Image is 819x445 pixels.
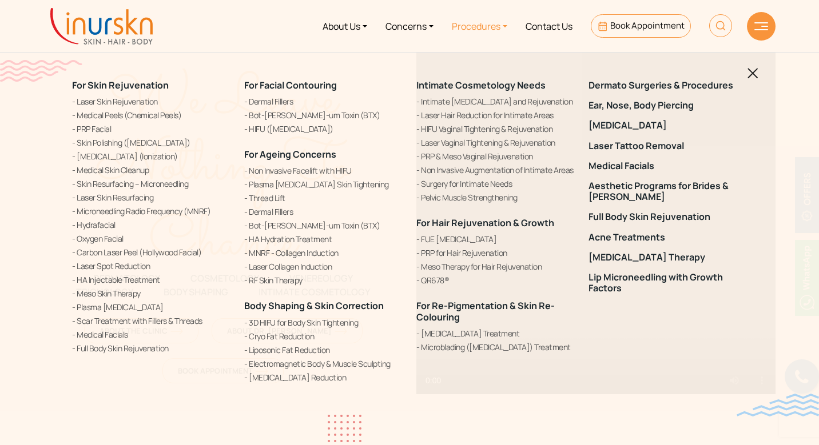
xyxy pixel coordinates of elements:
a: [MEDICAL_DATA] [589,120,747,131]
a: Concerns [376,5,443,47]
a: [MEDICAL_DATA] Reduction [244,371,403,383]
a: Microneedling Radio Frequency (MNRF) [72,205,230,217]
a: Body Shaping & Skin Correction [244,299,384,312]
a: Medical Facials [589,161,747,171]
a: Intimate [MEDICAL_DATA] and Rejuvenation [416,95,575,107]
img: blackclosed [748,68,758,79]
a: Contact Us [516,5,582,47]
a: Plasma [MEDICAL_DATA] Skin Tightening [244,178,403,190]
a: Medical Facials [72,328,230,340]
img: bluewave [737,394,819,416]
a: Skin Resurfacing – Microneedling [72,178,230,190]
a: Dermal Fillers [244,206,403,218]
a: Laser Tattoo Removal [589,141,747,151]
a: Dermato Surgeries & Procedures [589,80,747,91]
a: RF Skin Therapy [244,274,403,286]
a: Procedures [443,5,516,47]
a: Laser Collagen Induction [244,260,403,272]
a: Lip Microneedling with Growth Factors [589,272,747,294]
a: Medical Peels (Chemical Peels) [72,109,230,121]
a: HIFU ([MEDICAL_DATA]) [244,123,403,135]
a: About Us [313,5,376,47]
a: [MEDICAL_DATA] Therapy [589,252,747,263]
a: Intimate Cosmetology Needs [416,79,546,91]
a: Laser Vaginal Tightening & Rejuvenation [416,137,575,149]
a: PRP & Meso Vaginal Rejuvenation [416,150,575,162]
a: FUE [MEDICAL_DATA] [416,233,575,245]
a: Non Invasive Augmentation of Intimate Areas [416,164,575,176]
img: hamLine.svg [754,22,768,30]
a: Microblading ([MEDICAL_DATA]) Treatment [416,341,575,353]
a: Plasma [MEDICAL_DATA] [72,301,230,313]
a: Non Invasive Facelift with HIFU [244,165,403,177]
a: Cryo Fat Reduction [244,330,403,342]
a: Skin Polishing ([MEDICAL_DATA]) [72,137,230,149]
a: MNRF - Collagen Induction [244,247,403,259]
a: For Hair Rejuvenation & Growth [416,217,554,229]
a: Ear, Nose, Body Piercing [589,100,747,111]
a: 3D HIFU for Body Skin Tightening [244,316,403,328]
a: [MEDICAL_DATA] (Ionization) [72,150,230,162]
a: Meso Therapy for Hair Rejuvenation [416,260,575,272]
a: Electromagnetic Body & Muscle Sculpting [244,358,403,370]
a: Medical Skin Cleanup [72,164,230,176]
a: HA Hydration Treatment [244,233,403,245]
a: Oxygen Facial [72,232,230,244]
a: HA Injectable Treatment [72,274,230,286]
a: PRP for Hair Rejuvenation [416,247,575,259]
span: Book Appointment [610,19,685,31]
a: Hydrafacial [72,219,230,231]
a: Full Body Skin Rejuvenation [72,342,230,354]
a: Carbon Laser Peel (Hollywood Facial) [72,246,230,258]
a: Acne Treatments [589,232,747,243]
a: Bot-[PERSON_NAME]-um Toxin (BTX) [244,219,403,231]
a: For Facial Contouring [244,79,337,91]
img: inurskn-logo [50,8,153,45]
a: For Skin Rejuvenation [72,79,169,91]
a: Pelvic Muscle Strengthening [416,191,575,203]
a: Thread Lift [244,192,403,204]
a: Meso Skin Therapy [72,287,230,299]
a: Laser Hair Reduction for Intimate Areas [416,109,575,121]
a: Full Body Skin Rejuvenation [589,211,747,222]
a: Laser Skin Rejuvenation [72,95,230,107]
a: Laser Skin Resurfacing [72,191,230,203]
img: HeaderSearch [709,14,732,37]
a: For Re-Pigmentation & Skin Re-Colouring [416,299,555,323]
a: Book Appointment [591,14,691,38]
a: QR678® [416,274,575,286]
a: Surgery for Intimate Needs [416,178,575,190]
a: For Ageing Concerns [244,148,336,161]
a: HIFU Vaginal Tightening & Rejuvenation [416,123,575,135]
a: Aesthetic Programs for Brides & [PERSON_NAME] [589,181,747,202]
a: [MEDICAL_DATA] Treatment [416,327,575,339]
a: PRP Facial [72,123,230,135]
a: Liposonic Fat Reduction [244,344,403,356]
a: Laser Spot Reduction [72,260,230,272]
a: Scar Treatment with Fillers & Threads [72,315,230,327]
a: Bot-[PERSON_NAME]-um Toxin (BTX) [244,109,403,121]
a: Dermal Fillers [244,95,403,107]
